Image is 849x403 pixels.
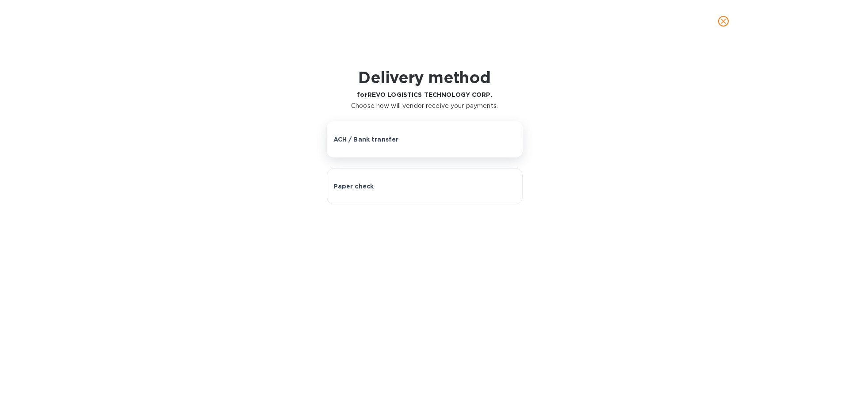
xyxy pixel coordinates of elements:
[327,121,523,157] button: ACH / Bank transfer
[327,168,523,204] button: Paper check
[333,135,399,144] p: ACH / Bank transfer
[351,68,498,87] h1: Delivery method
[713,11,734,32] button: close
[357,91,492,98] b: for REVO LOGISTICS TECHNOLOGY CORP.
[351,101,498,111] p: Choose how will vendor receive your payments.
[333,182,374,191] p: Paper check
